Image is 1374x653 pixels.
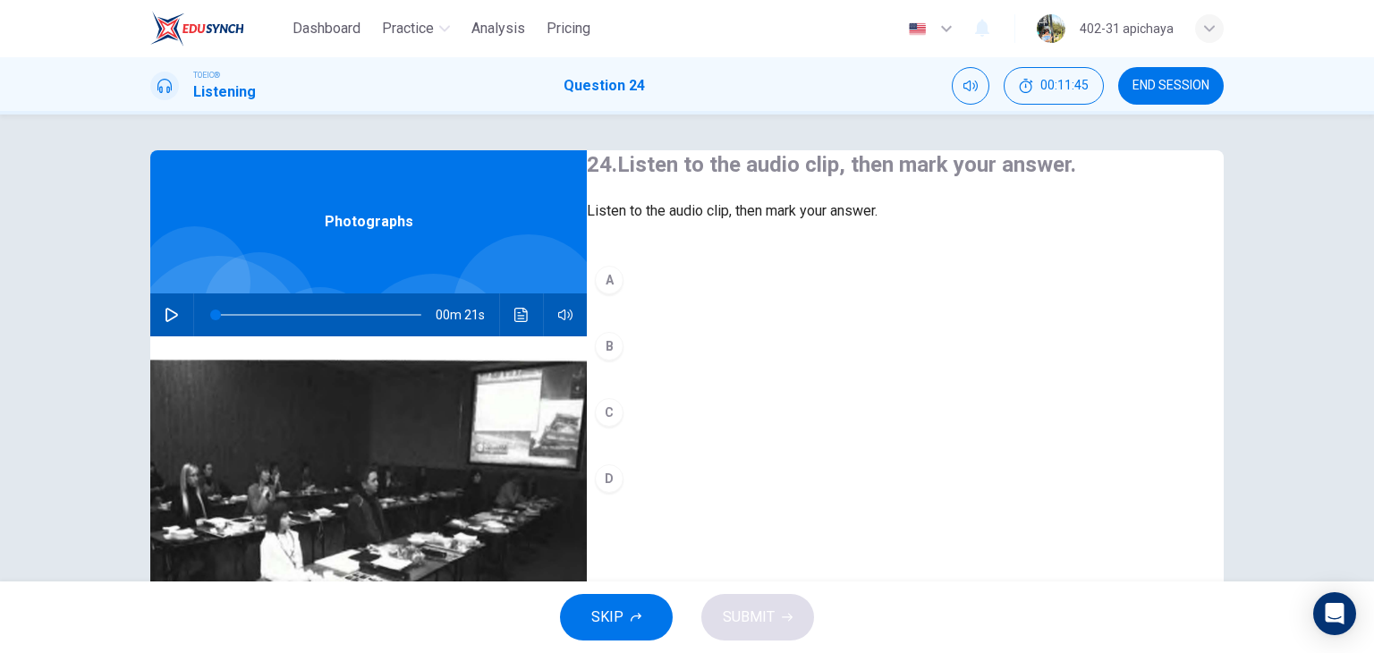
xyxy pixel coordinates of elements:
[382,18,434,39] span: Practice
[587,150,1224,179] h4: Listen to the audio clip, then mark your answer.
[464,13,532,45] button: Analysis
[587,258,1224,302] button: A
[564,75,645,97] h1: Question 24
[595,398,623,427] div: C
[587,324,1224,369] button: B
[1004,67,1104,105] div: Hide
[1313,592,1356,635] div: Open Intercom Messenger
[1132,79,1209,93] span: END SESSION
[193,81,256,103] h1: Listening
[547,18,590,39] span: Pricing
[595,266,623,294] div: A
[193,69,220,81] span: TOEIC®
[436,293,499,336] span: 00m 21s
[906,22,929,36] img: en
[1004,67,1104,105] button: 00:11:45
[595,332,623,360] div: B
[1037,14,1065,43] img: Profile picture
[587,200,1224,222] span: Listen to the audio clip, then mark your answer.
[375,13,457,45] button: Practice
[560,594,673,640] button: SKIP
[150,11,244,47] img: EduSynch logo
[293,18,360,39] span: Dashboard
[1040,79,1089,93] span: 00:11:45
[325,211,413,233] span: Photographs
[587,390,1224,435] button: C
[507,293,536,336] button: Click to see the audio transcription
[952,67,989,105] div: Mute
[471,18,525,39] span: Analysis
[1118,67,1224,105] button: END SESSION
[587,152,617,177] strong: 24.
[595,464,623,493] div: D
[587,456,1224,501] button: D
[150,11,285,47] a: EduSynch logo
[539,13,598,45] button: Pricing
[1080,18,1174,39] div: 402-31 apichaya
[591,605,623,630] span: SKIP
[285,13,368,45] button: Dashboard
